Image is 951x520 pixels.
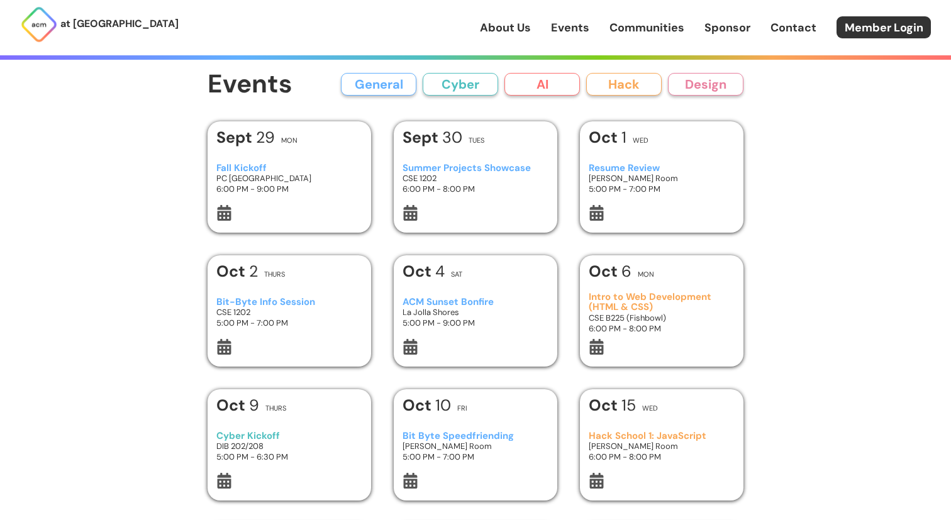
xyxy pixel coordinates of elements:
[451,271,462,278] h2: Sat
[216,261,249,282] b: Oct
[457,405,467,412] h2: Fri
[403,397,451,413] h1: 10
[403,395,435,416] b: Oct
[216,441,363,451] h3: DIB 202/208
[208,70,292,99] h1: Events
[704,19,750,36] a: Sponsor
[586,73,662,96] button: Hack
[403,318,549,328] h3: 5:00 PM - 9:00 PM
[403,441,549,451] h3: [PERSON_NAME] Room
[216,263,258,279] h1: 2
[216,431,363,441] h3: Cyber Kickoff
[589,292,735,313] h3: Intro to Web Development (HTML & CSS)
[216,307,363,318] h3: CSE 1202
[589,184,735,194] h3: 5:00 PM - 7:00 PM
[403,261,435,282] b: Oct
[403,184,549,194] h3: 6:00 PM - 8:00 PM
[341,73,416,96] button: General
[589,397,636,413] h1: 15
[216,397,259,413] h1: 9
[403,297,549,307] h3: ACM Sunset Bonfire
[642,405,658,412] h2: Wed
[216,127,256,148] b: Sept
[589,261,621,282] b: Oct
[216,184,363,194] h3: 6:00 PM - 9:00 PM
[403,451,549,462] h3: 5:00 PM - 7:00 PM
[770,19,816,36] a: Contact
[403,130,462,145] h1: 30
[216,297,363,307] h3: Bit-Byte Info Session
[216,130,275,145] h1: 29
[216,163,363,174] h3: Fall Kickoff
[589,395,621,416] b: Oct
[589,323,735,334] h3: 6:00 PM - 8:00 PM
[589,451,735,462] h3: 6:00 PM - 8:00 PM
[668,73,743,96] button: Design
[609,19,684,36] a: Communities
[589,173,735,184] h3: [PERSON_NAME] Room
[480,19,531,36] a: About Us
[589,431,735,441] h3: Hack School 1: JavaScript
[20,6,58,43] img: ACM Logo
[589,263,631,279] h1: 6
[837,16,931,38] a: Member Login
[403,173,549,184] h3: CSE 1202
[638,271,654,278] h2: Mon
[403,163,549,174] h3: Summer Projects Showcase
[589,130,626,145] h1: 1
[504,73,580,96] button: AI
[551,19,589,36] a: Events
[589,441,735,451] h3: [PERSON_NAME] Room
[403,431,549,441] h3: Bit Byte Speedfriending
[216,318,363,328] h3: 5:00 PM - 7:00 PM
[216,395,249,416] b: Oct
[264,271,285,278] h2: Thurs
[589,163,735,174] h3: Resume Review
[403,127,442,148] b: Sept
[216,451,363,462] h3: 5:00 PM - 6:30 PM
[60,16,179,32] p: at [GEOGRAPHIC_DATA]
[265,405,286,412] h2: Thurs
[216,173,363,184] h3: PC [GEOGRAPHIC_DATA]
[469,137,484,144] h2: Tues
[633,137,648,144] h2: Wed
[423,73,498,96] button: Cyber
[589,313,735,323] h3: CSE B225 (Fishbowl)
[589,127,621,148] b: Oct
[403,307,549,318] h3: La Jolla Shores
[403,263,445,279] h1: 4
[281,137,298,144] h2: Mon
[20,6,179,43] a: at [GEOGRAPHIC_DATA]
